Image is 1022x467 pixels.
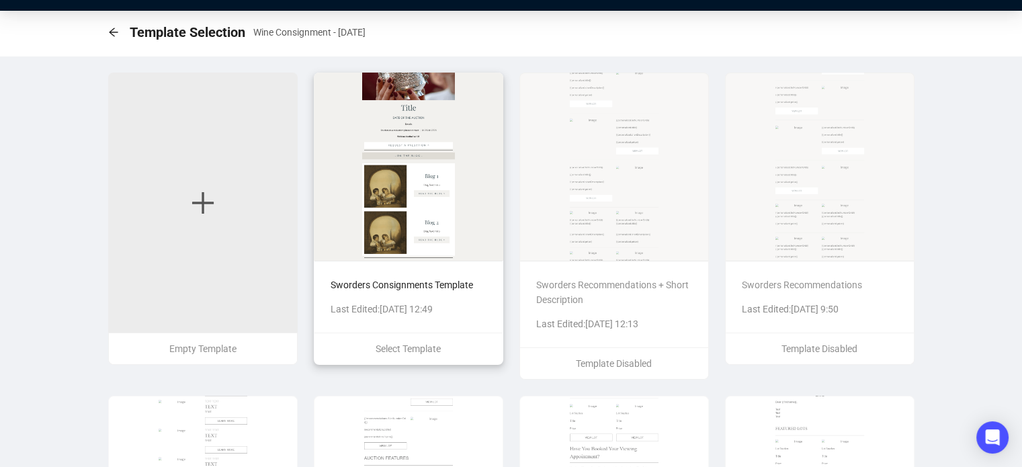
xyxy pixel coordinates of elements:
[331,278,486,292] p: Sworders Consignments Template
[108,27,119,38] span: arrow-left
[130,22,245,43] span: Template Selection
[108,27,119,38] div: back
[519,73,709,261] img: 686e4b186be4bea9e3a5a07d
[536,316,692,331] p: Last Edited: [DATE] 12:13
[976,421,1009,454] div: Open Intercom Messenger
[253,25,366,40] span: Wine Consignment - October 2025
[742,278,898,292] p: Sworders Recommendations
[725,73,914,261] img: 66588986f5e92bd96eb0e5b9
[576,358,652,369] span: Template Disabled
[376,343,441,354] span: Select Template
[314,73,503,261] img: 666709d6f855b6a959f78528
[331,302,486,316] p: Last Edited: [DATE] 12:49
[169,343,237,354] span: Empty Template
[189,189,216,216] span: plus
[742,302,898,316] p: Last Edited: [DATE] 9:50
[781,343,857,354] span: Template Disabled
[536,278,692,307] p: Sworders Recommendations + Short Description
